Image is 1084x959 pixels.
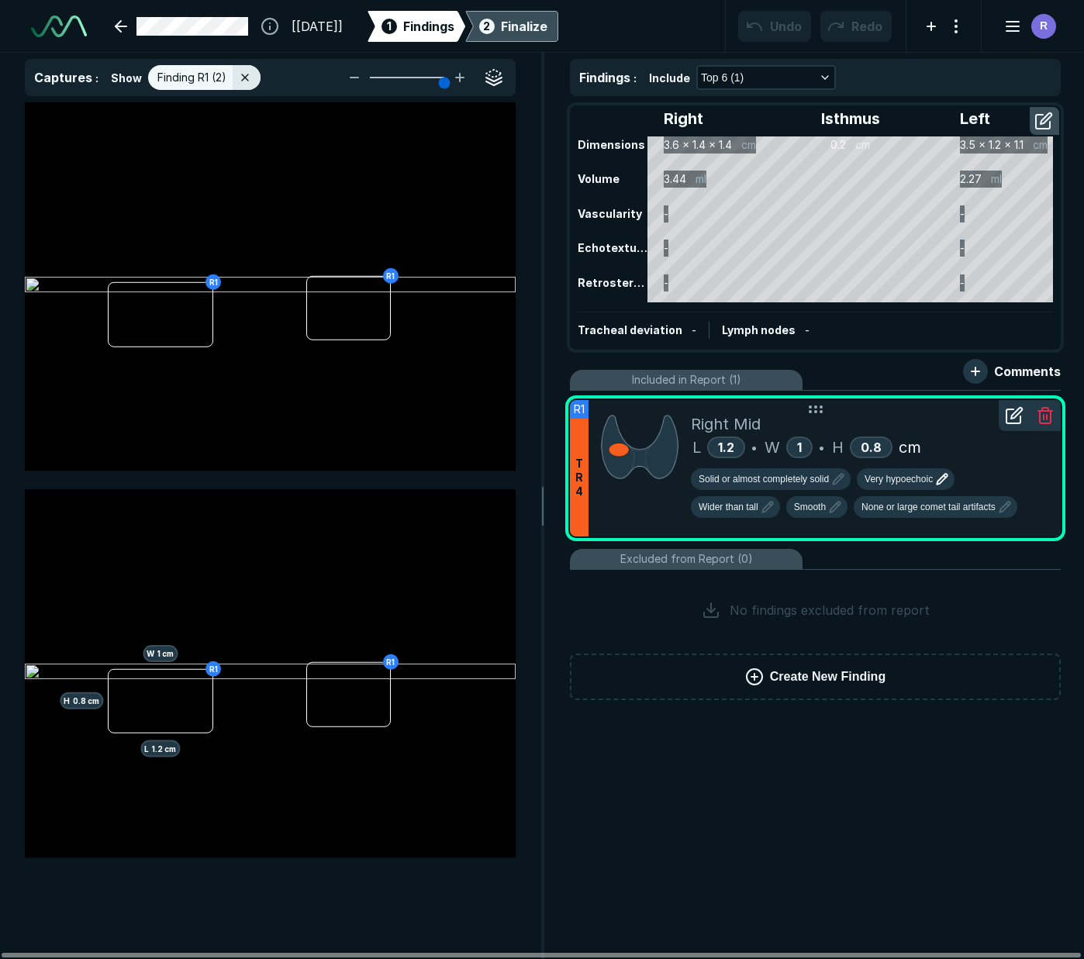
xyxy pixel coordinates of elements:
[620,550,753,567] span: Excluded from Report (0)
[570,549,1061,644] li: Excluded from Report (0)No findings excluded from report
[403,17,454,36] span: Findings
[483,18,490,34] span: 2
[1031,14,1056,39] div: avatar-name
[691,412,761,436] span: Right Mid
[574,401,585,418] span: R1
[140,740,180,757] span: L 1.2 cm
[865,472,933,486] span: Very hypoechoic
[111,70,142,86] span: Show
[501,17,547,36] div: Finalize
[699,472,829,486] span: Solid or almost completely solid
[819,438,824,457] span: •
[570,654,1061,700] button: Create New Finding
[765,436,780,459] span: W
[157,69,226,86] span: Finding R1 (2)
[692,436,701,459] span: L
[699,500,758,514] span: Wider than tall
[60,692,103,709] span: H 0.8 cm
[701,69,744,86] span: Top 6 (1)
[738,11,811,42] button: Undo
[649,70,690,86] span: Include
[34,70,92,85] span: Captures
[632,371,741,388] span: Included in Report (1)
[820,11,892,42] button: Redo
[797,440,802,455] span: 1
[570,400,1061,536] li: R1TR4Right MidL1.2•W1•H0.8cm
[387,18,392,34] span: 1
[575,457,583,498] span: T R 4
[465,11,558,42] div: 2Finalize
[578,323,682,336] span: Tracheal deviation
[861,500,996,514] span: None or large comet tail artifacts
[633,71,637,85] span: :
[751,438,757,457] span: •
[692,323,696,336] span: -
[794,500,826,514] span: Smooth
[143,645,178,662] span: W 1 cm
[95,71,98,85] span: :
[601,412,678,481] img: 4wxi0wAAAAZJREFUAwDNrBPJYXDCNwAAAABJRU5ErkJggg==
[805,323,810,336] span: -
[722,323,796,336] span: Lymph nodes
[368,11,465,42] div: 1Findings
[579,70,630,85] span: Findings
[292,17,343,36] span: [[DATE]]
[718,440,734,455] span: 1.2
[31,16,87,37] img: See-Mode Logo
[770,668,885,686] span: Create New Finding
[832,436,844,459] span: H
[861,440,882,455] span: 0.8
[899,436,921,459] span: cm
[1040,18,1048,34] span: R
[994,11,1059,42] button: avatar-name
[730,601,930,619] span: No findings excluded from report
[25,9,93,43] a: See-Mode Logo
[994,362,1061,381] span: Comments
